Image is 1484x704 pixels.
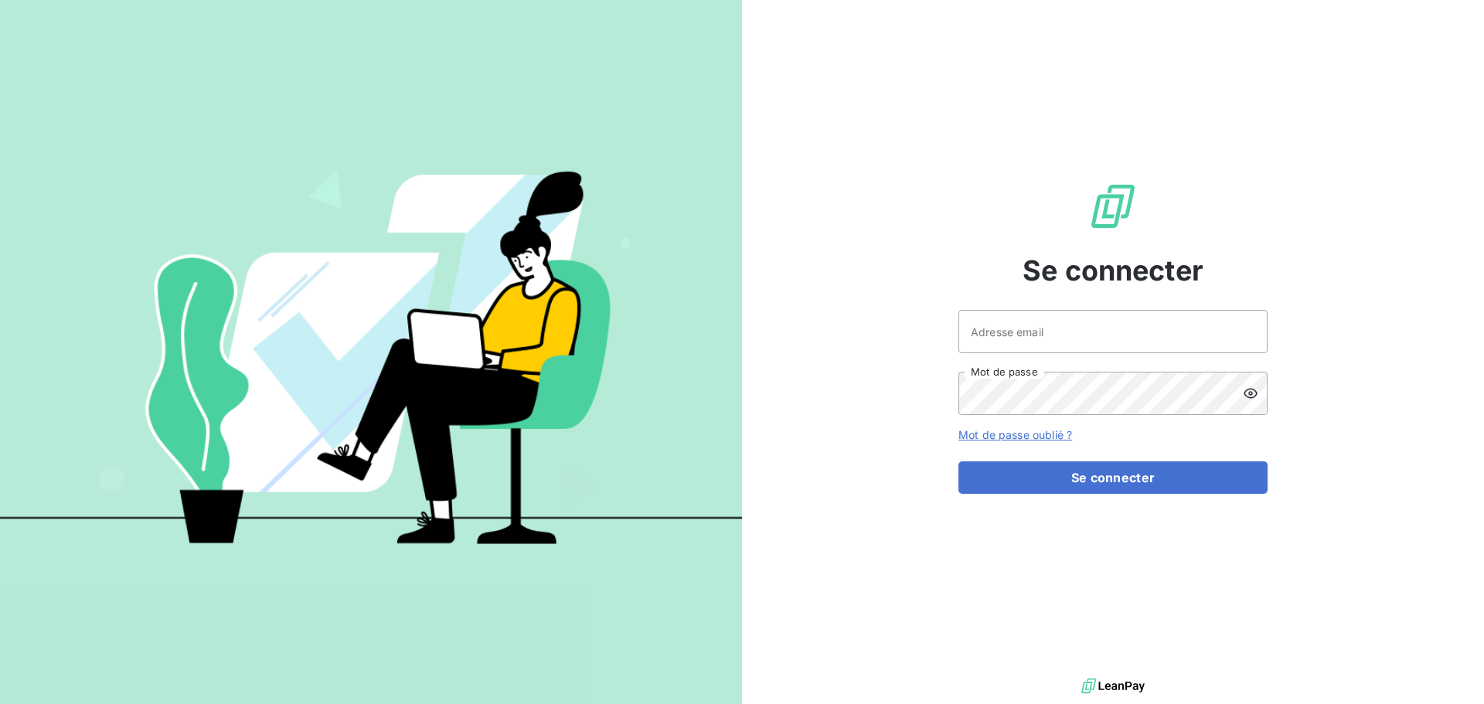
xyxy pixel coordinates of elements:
button: Se connecter [958,461,1268,494]
span: Se connecter [1023,250,1203,291]
input: placeholder [958,310,1268,353]
img: Logo LeanPay [1088,182,1138,231]
a: Mot de passe oublié ? [958,428,1072,441]
img: logo [1081,675,1145,698]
